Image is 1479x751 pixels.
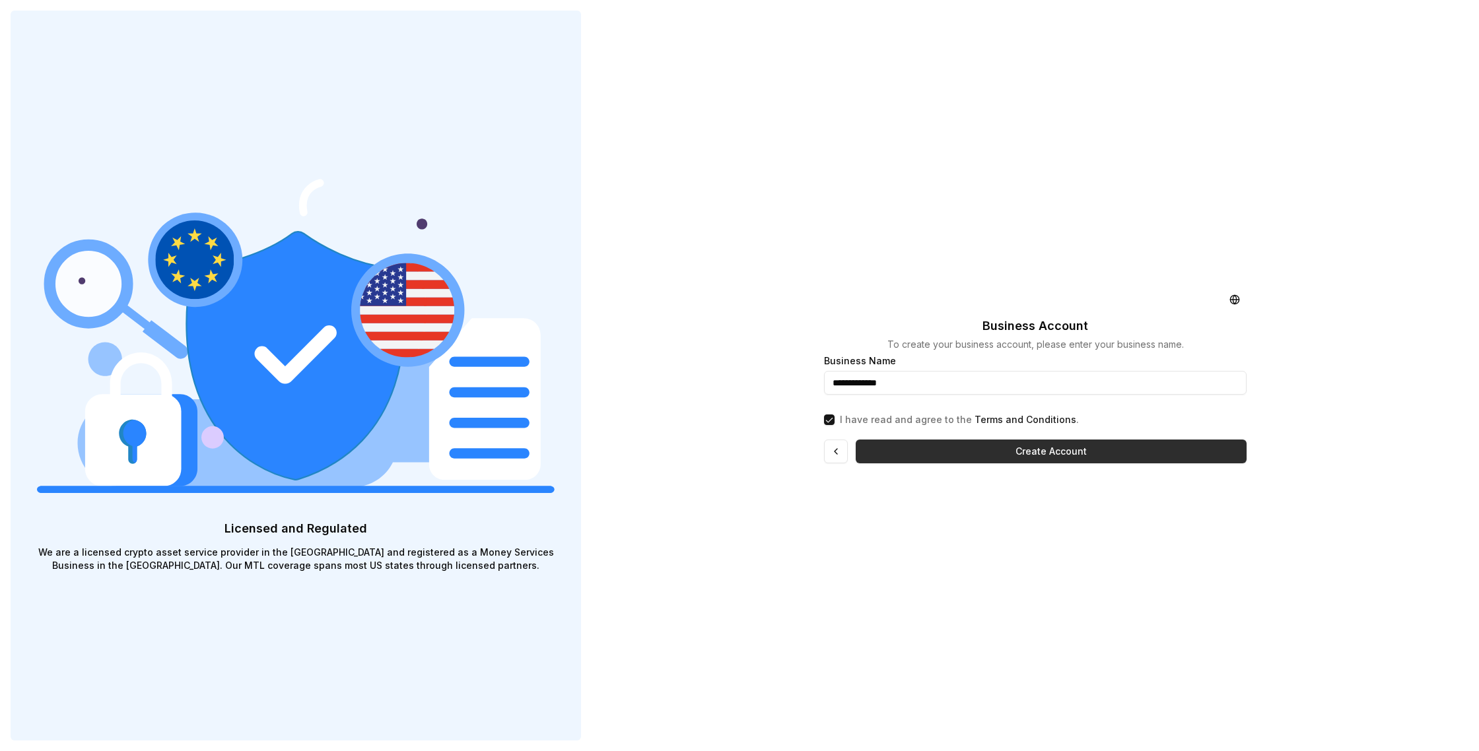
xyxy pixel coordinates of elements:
[856,440,1247,463] button: Create Account
[824,356,1247,366] p: Business Name
[975,414,1076,425] a: Terms and Conditions
[37,519,555,538] p: Licensed and Regulated
[887,338,1184,351] p: To create your business account, please enter your business name.
[840,413,1079,426] p: I have read and agree to the .
[37,546,555,572] p: We are a licensed crypto asset service provider in the [GEOGRAPHIC_DATA] and registered as a Mone...
[982,317,1088,335] p: Business Account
